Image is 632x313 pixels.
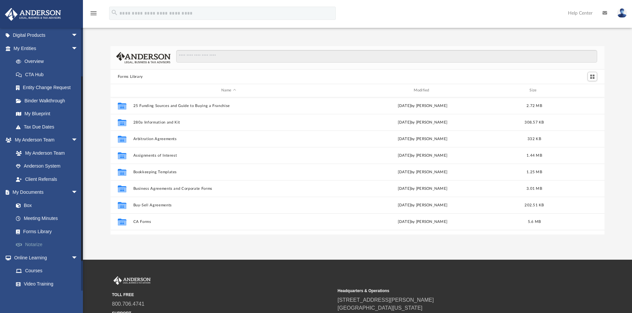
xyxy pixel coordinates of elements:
button: 25 Funding Sources and Guide to Buying a Franchise [133,104,324,108]
span: 308.57 KB [525,120,544,124]
div: grid [110,97,605,235]
span: 1.25 MB [527,170,542,174]
a: Notarize [9,238,88,251]
button: Bookkeeping Templates [133,170,324,174]
a: Overview [9,55,88,68]
button: Assignments of Interest [133,153,324,158]
div: Size [521,87,547,93]
a: Video Training [9,277,81,290]
div: Name [133,87,324,93]
div: Modified [327,87,518,93]
a: [STREET_ADDRESS][PERSON_NAME] [338,297,434,303]
a: Resources [9,290,85,304]
a: My Entitiesarrow_drop_down [5,42,88,55]
a: My Blueprint [9,107,85,121]
a: Box [9,199,85,212]
a: Client Referrals [9,173,85,186]
span: 332 KB [527,137,541,140]
a: Tax Due Dates [9,120,88,133]
div: [DATE] by [PERSON_NAME] [327,136,518,142]
div: [DATE] by [PERSON_NAME] [327,119,518,125]
button: 280a Information and Kit [133,120,324,125]
small: Headquarters & Operations [338,288,559,294]
a: My Anderson Teamarrow_drop_down [5,133,85,147]
a: My Documentsarrow_drop_down [5,186,88,199]
div: [DATE] by [PERSON_NAME] [327,202,518,208]
a: Online Learningarrow_drop_down [5,251,85,264]
button: CA Forms [133,220,324,224]
img: Anderson Advisors Platinum Portal [3,8,63,21]
span: arrow_drop_down [71,186,85,199]
a: Digital Productsarrow_drop_down [5,29,88,42]
span: 202.51 KB [525,203,544,207]
span: 2.72 MB [527,104,542,107]
a: Forms Library [9,225,85,238]
a: Binder Walkthrough [9,94,88,107]
a: menu [90,13,98,17]
button: Buy-Sell Agreements [133,203,324,207]
span: arrow_drop_down [71,29,85,42]
a: 800.706.4741 [112,301,145,307]
button: Arbitration Agreements [133,137,324,141]
span: 5.6 MB [527,220,541,223]
a: Anderson System [9,160,85,173]
img: Anderson Advisors Platinum Portal [112,276,152,285]
span: arrow_drop_down [71,42,85,55]
button: Forms Library [118,74,143,80]
i: menu [90,9,98,17]
img: User Pic [617,8,627,18]
a: CTA Hub [9,68,88,81]
div: [DATE] by [PERSON_NAME] [327,152,518,158]
div: [DATE] by [PERSON_NAME] [327,103,518,109]
input: Search files and folders [176,50,597,63]
span: 3.01 MB [527,186,542,190]
div: [DATE] by [PERSON_NAME] [327,185,518,191]
a: Meeting Minutes [9,212,88,225]
a: [GEOGRAPHIC_DATA][US_STATE] [338,305,423,311]
div: [DATE] by [PERSON_NAME] [327,169,518,175]
span: 1.44 MB [527,153,542,157]
small: TOLL FREE [112,292,333,298]
span: arrow_drop_down [71,251,85,265]
button: Switch to Grid View [588,72,597,81]
button: Business Agreements and Corporate Forms [133,186,324,191]
div: [DATE] by [PERSON_NAME] [327,219,518,225]
div: id [550,87,597,93]
i: search [111,9,118,16]
span: arrow_drop_down [71,133,85,147]
a: My Anderson Team [9,146,81,160]
a: Courses [9,264,85,278]
a: Entity Change Request [9,81,88,94]
div: id [113,87,130,93]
